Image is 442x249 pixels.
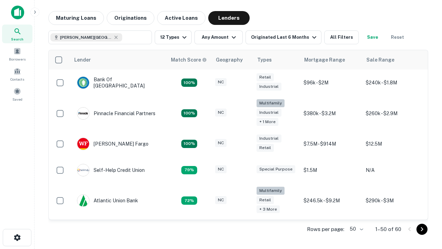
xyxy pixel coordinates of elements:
[212,50,253,70] th: Geography
[171,56,205,64] h6: Match Score
[257,205,280,213] div: + 3 more
[324,30,359,44] button: All Filters
[77,195,89,206] img: picture
[181,196,197,205] div: Matching Properties: 10, hasApolloMatch: undefined
[2,85,32,103] a: Saved
[215,165,227,173] div: NC
[407,194,442,227] iframe: Chat Widget
[215,109,227,117] div: NC
[77,76,160,89] div: Bank Of [GEOGRAPHIC_DATA]
[74,56,91,64] div: Lender
[347,224,364,234] div: 50
[257,144,274,152] div: Retail
[307,225,344,233] p: Rows per page:
[257,56,272,64] div: Types
[155,30,192,44] button: 12 Types
[10,76,24,82] span: Contacts
[257,109,281,117] div: Industrial
[251,33,318,41] div: Originated Last 6 Months
[181,109,197,118] div: Matching Properties: 25, hasApolloMatch: undefined
[215,78,227,86] div: NC
[362,70,424,96] td: $240k - $1.8M
[300,183,362,218] td: $246.5k - $9.2M
[12,96,22,102] span: Saved
[362,96,424,131] td: $260k - $2.9M
[215,196,227,204] div: NC
[157,11,205,25] button: Active Loans
[257,135,281,142] div: Industrial
[107,11,154,25] button: Originations
[375,225,401,233] p: 1–50 of 60
[362,50,424,70] th: Sale Range
[208,11,250,25] button: Lenders
[181,79,197,87] div: Matching Properties: 14, hasApolloMatch: undefined
[2,25,32,43] a: Search
[194,30,243,44] button: Any Amount
[300,131,362,157] td: $7.5M - $914M
[77,164,89,176] img: picture
[77,194,138,207] div: Atlantic Union Bank
[77,107,155,120] div: Pinnacle Financial Partners
[300,157,362,183] td: $1.5M
[300,70,362,96] td: $96k - $2M
[11,6,24,19] img: capitalize-icon.png
[300,50,362,70] th: Mortgage Range
[257,196,274,204] div: Retail
[257,187,285,195] div: Multifamily
[77,138,148,150] div: [PERSON_NAME] Fargo
[216,56,243,64] div: Geography
[2,65,32,83] a: Contacts
[77,164,145,176] div: Self-help Credit Union
[253,50,300,70] th: Types
[362,30,384,44] button: Save your search to get updates of matches that match your search criteria.
[257,99,285,107] div: Multifamily
[257,118,278,126] div: + 1 more
[362,131,424,157] td: $12.5M
[257,73,274,81] div: Retail
[60,34,112,40] span: [PERSON_NAME][GEOGRAPHIC_DATA], [GEOGRAPHIC_DATA]
[215,139,227,147] div: NC
[77,77,89,89] img: picture
[9,56,26,62] span: Borrowers
[257,83,281,91] div: Industrial
[77,138,89,150] img: picture
[416,224,427,235] button: Go to next page
[304,56,345,64] div: Mortgage Range
[167,50,212,70] th: Capitalize uses an advanced AI algorithm to match your search with the best lender. The match sco...
[2,45,32,63] a: Borrowers
[171,56,207,64] div: Capitalize uses an advanced AI algorithm to match your search with the best lender. The match sco...
[11,36,23,42] span: Search
[300,96,362,131] td: $380k - $3.2M
[362,157,424,183] td: N/A
[257,165,295,173] div: Special Purpose
[386,30,409,44] button: Reset
[181,166,197,174] div: Matching Properties: 11, hasApolloMatch: undefined
[362,183,424,218] td: $290k - $3M
[70,50,167,70] th: Lender
[181,140,197,148] div: Matching Properties: 15, hasApolloMatch: undefined
[48,11,104,25] button: Maturing Loans
[77,108,89,119] img: picture
[246,30,321,44] button: Originated Last 6 Months
[366,56,394,64] div: Sale Range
